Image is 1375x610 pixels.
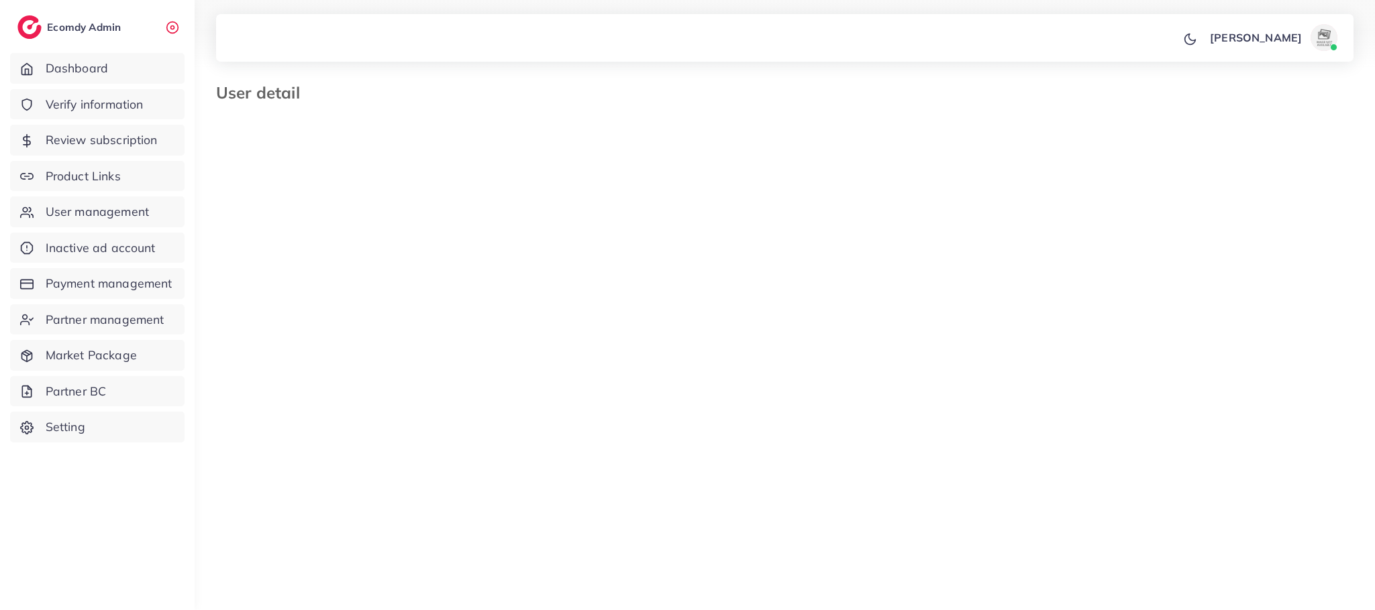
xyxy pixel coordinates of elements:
[47,21,124,34] h2: Ecomdy Admin
[10,53,185,84] a: Dashboard
[1210,29,1302,46] p: [PERSON_NAME]
[10,161,185,192] a: Product Links
[46,96,144,113] span: Verify information
[10,125,185,156] a: Review subscription
[10,89,185,120] a: Verify information
[46,311,164,328] span: Partner management
[46,239,156,257] span: Inactive ad account
[46,347,137,364] span: Market Package
[17,15,124,39] a: logoEcomdy Admin
[10,412,185,442] a: Setting
[216,83,311,103] h3: User detail
[10,196,185,227] a: User management
[46,203,149,221] span: User management
[46,168,121,185] span: Product Links
[1203,24,1343,51] a: [PERSON_NAME]avatar
[10,340,185,371] a: Market Package
[10,304,185,335] a: Partner management
[17,15,42,39] img: logo
[46,275,172,292] span: Payment management
[46,418,85,436] span: Setting
[46,383,107,400] span: Partner BC
[46,131,158,149] span: Review subscription
[10,233,185,263] a: Inactive ad account
[1311,24,1337,51] img: avatar
[10,268,185,299] a: Payment management
[46,60,108,77] span: Dashboard
[10,376,185,407] a: Partner BC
